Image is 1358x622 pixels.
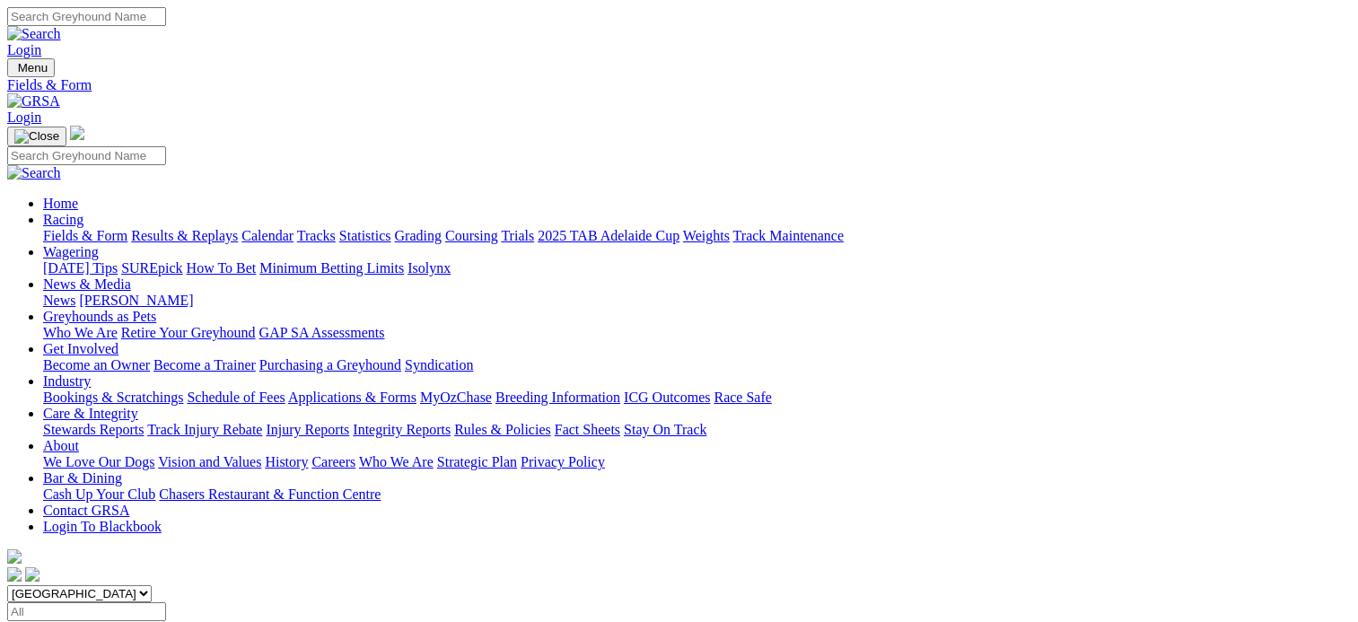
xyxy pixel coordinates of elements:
a: 2025 TAB Adelaide Cup [538,228,679,243]
span: Menu [18,61,48,74]
button: Toggle navigation [7,127,66,146]
img: facebook.svg [7,567,22,582]
input: Search [7,146,166,165]
div: Wagering [43,260,1351,276]
a: Minimum Betting Limits [259,260,404,276]
a: ICG Outcomes [624,390,710,405]
a: Grading [395,228,442,243]
img: Close [14,129,59,144]
a: News [43,293,75,308]
a: How To Bet [187,260,257,276]
a: Greyhounds as Pets [43,309,156,324]
a: Race Safe [714,390,771,405]
a: Care & Integrity [43,406,138,421]
a: Weights [683,228,730,243]
a: Fields & Form [43,228,127,243]
a: Track Maintenance [733,228,844,243]
a: Become a Trainer [153,357,256,372]
a: Bookings & Scratchings [43,390,183,405]
a: News & Media [43,276,131,292]
a: Tracks [297,228,336,243]
a: Home [43,196,78,211]
img: Search [7,165,61,181]
a: Get Involved [43,341,118,356]
a: History [265,454,308,469]
a: Applications & Forms [288,390,416,405]
div: Care & Integrity [43,422,1351,438]
a: Results & Replays [131,228,238,243]
a: Login [7,42,41,57]
a: Contact GRSA [43,503,129,518]
a: Bar & Dining [43,470,122,486]
a: Track Injury Rebate [147,422,262,437]
a: Injury Reports [266,422,349,437]
a: Vision and Values [158,454,261,469]
a: [PERSON_NAME] [79,293,193,308]
div: Industry [43,390,1351,406]
div: Bar & Dining [43,486,1351,503]
a: Cash Up Your Club [43,486,155,502]
a: Syndication [405,357,473,372]
a: Privacy Policy [521,454,605,469]
a: MyOzChase [420,390,492,405]
img: Search [7,26,61,42]
a: Coursing [445,228,498,243]
a: Fact Sheets [555,422,620,437]
input: Select date [7,602,166,621]
a: Become an Owner [43,357,150,372]
a: [DATE] Tips [43,260,118,276]
img: logo-grsa-white.png [7,549,22,564]
a: Login [7,110,41,125]
a: Trials [501,228,534,243]
a: Careers [311,454,355,469]
a: GAP SA Assessments [259,325,385,340]
a: Who We Are [43,325,118,340]
a: Chasers Restaurant & Function Centre [159,486,381,502]
a: Calendar [241,228,294,243]
a: Industry [43,373,91,389]
a: SUREpick [121,260,182,276]
img: logo-grsa-white.png [70,126,84,140]
a: Stay On Track [624,422,706,437]
div: News & Media [43,293,1351,309]
a: Isolynx [407,260,451,276]
a: Schedule of Fees [187,390,285,405]
a: Stewards Reports [43,422,144,437]
a: Rules & Policies [454,422,551,437]
div: About [43,454,1351,470]
a: Breeding Information [495,390,620,405]
a: Who We Are [359,454,434,469]
div: Get Involved [43,357,1351,373]
a: Strategic Plan [437,454,517,469]
a: Login To Blackbook [43,519,162,534]
a: About [43,438,79,453]
div: Greyhounds as Pets [43,325,1351,341]
a: Integrity Reports [353,422,451,437]
div: Racing [43,228,1351,244]
a: Wagering [43,244,99,259]
input: Search [7,7,166,26]
a: Fields & Form [7,77,1351,93]
a: We Love Our Dogs [43,454,154,469]
a: Retire Your Greyhound [121,325,256,340]
a: Statistics [339,228,391,243]
a: Purchasing a Greyhound [259,357,401,372]
img: GRSA [7,93,60,110]
button: Toggle navigation [7,58,55,77]
a: Racing [43,212,83,227]
img: twitter.svg [25,567,39,582]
